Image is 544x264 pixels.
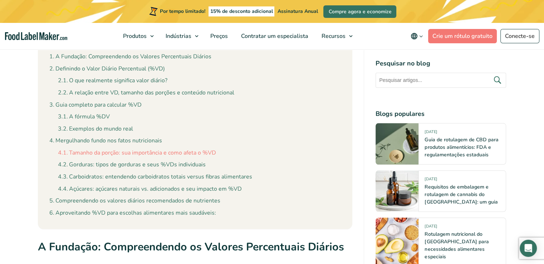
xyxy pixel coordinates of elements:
[425,231,489,260] a: Rotulagem nutricional do [GEOGRAPHIC_DATA] para necessidades alimentares especiais
[58,160,206,170] a: Gorduras: tipos de gorduras e seus %VDs individuais
[505,32,535,40] font: Conecte-se
[69,125,133,133] font: Exemplos do mundo real
[166,32,191,40] font: Indústrias
[69,185,242,193] font: Açúcares: açúcares naturais vs. adicionados e seu impacto em %VD
[425,224,437,229] font: [DATE]
[520,240,537,257] div: Open Intercom Messenger
[69,161,206,168] font: Gorduras: tipos de gorduras e seus %VDs individuais
[69,173,252,181] font: Carboidratos: entendendo carboidratos totais versus fibras alimentares
[69,77,167,84] font: O que realmente significa valor diário?
[58,172,252,182] a: Carboidratos: entendendo carboidratos totais versus fibras alimentares
[432,32,492,40] font: Crie um rótulo gratuito
[58,76,167,85] a: O que realmente significa valor diário?
[425,176,437,182] font: [DATE]
[376,59,430,68] font: Pesquisar no blog
[210,32,228,40] font: Preços
[55,197,220,205] font: Compreendendo os valores diários recomendados de nutrientes
[160,8,205,15] font: Por tempo limitado!
[425,136,498,158] a: Guia de rotulagem de CBD para produtos alimentícios: FDA e regulamentações estaduais
[117,23,157,49] a: Produtos
[58,88,234,98] a: A relação entre VD, tamanho das porções e conteúdo nutricional
[425,184,498,205] a: Requisitos de embalagem e rotulagem de cannabis do [GEOGRAPHIC_DATA]: um guia
[49,101,142,110] a: Guia completo para calcular %VD
[55,65,165,73] font: Definindo o Valor Diário Percentual (%VD)
[235,23,313,49] a: Contratar um especialista
[49,209,216,218] a: Aproveitando %VD para escolhas alimentares mais saudáveis:
[241,32,308,40] font: Contratar um especialista
[315,23,356,49] a: Recursos
[49,196,220,206] a: Compreendendo os valores diários recomendados de nutrientes
[49,136,162,146] a: Mergulhando fundo nos fatos nutricionais
[376,109,425,118] font: Blogs populares
[278,8,318,15] font: Assinatura Anual
[58,148,216,158] a: Tamanho da porção: sua importância e como afeta o %VD
[69,89,234,97] font: A relação entre VD, tamanho das porções e conteúdo nutricional
[58,185,242,194] a: Açúcares: açúcares naturais vs. adicionados e seu impacto em %VD
[500,29,539,43] a: Conecte-se
[55,53,211,60] font: A Fundação: Compreendendo os Valores Percentuais Diários
[49,52,211,62] a: A Fundação: Compreendendo os Valores Percentuais Diários
[376,73,506,88] input: Pesquisar artigos...
[58,124,133,134] a: Exemplos do mundo real
[69,149,216,157] font: Tamanho da porção: sua importância e como afeta o %VD
[55,101,142,109] font: Guia completo para calcular %VD
[204,23,233,49] a: Preços
[49,64,165,74] a: Definindo o Valor Diário Percentual (%VD)
[58,112,110,122] a: A fórmula %DV
[55,137,162,145] font: Mergulhando fundo nos fatos nutricionais
[55,209,216,217] font: Aproveitando %VD para escolhas alimentares mais saudáveis:
[123,32,147,40] font: Produtos
[328,8,391,15] font: Compre agora e economize
[322,32,345,40] font: Recursos
[425,129,437,135] font: [DATE]
[428,29,497,43] a: Crie um rótulo gratuito
[38,239,344,254] font: A Fundação: Compreendendo os Valores Percentuais Diários
[69,113,110,121] font: A fórmula %DV
[210,8,273,15] font: 15% de desconto adicional
[323,5,396,18] a: Compre agora e economize
[159,23,202,49] a: Indústrias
